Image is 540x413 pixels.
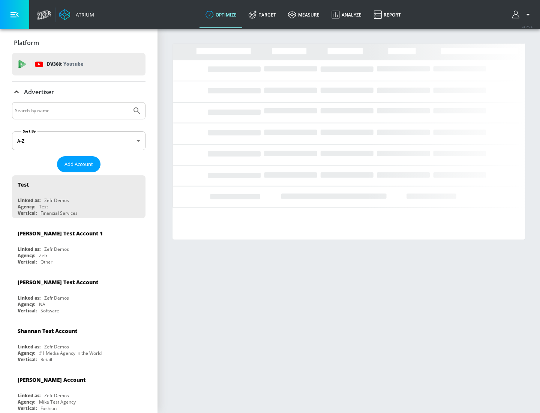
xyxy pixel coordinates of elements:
[18,295,40,301] div: Linked as:
[18,356,37,363] div: Vertical:
[39,350,102,356] div: #1 Media Agency in the World
[73,11,94,18] div: Atrium
[18,301,35,307] div: Agency:
[18,197,40,203] div: Linked as:
[18,327,77,335] div: Shannan Test Account
[18,376,85,383] div: [PERSON_NAME] Account
[12,273,145,316] div: [PERSON_NAME] Test AccountLinked as:Zefr DemosAgency:NAVertical:Software
[243,1,282,28] a: Target
[40,405,57,411] div: Fashion
[40,259,52,265] div: Other
[44,246,69,252] div: Zefr Demos
[18,279,98,286] div: [PERSON_NAME] Test Account
[282,1,325,28] a: measure
[522,25,532,29] span: v 4.25.4
[63,60,83,68] p: Youtube
[44,197,69,203] div: Zefr Demos
[18,344,40,350] div: Linked as:
[39,301,45,307] div: NA
[18,259,37,265] div: Vertical:
[39,252,48,259] div: Zefr
[15,106,129,116] input: Search by name
[39,399,76,405] div: Mike Test Agency
[12,224,145,267] div: [PERSON_NAME] Test Account 1Linked as:Zefr DemosAgency:ZefrVertical:Other
[12,81,145,102] div: Advertiser
[40,210,78,216] div: Financial Services
[18,252,35,259] div: Agency:
[21,129,37,134] label: Sort By
[12,32,145,53] div: Platform
[12,322,145,365] div: Shannan Test AccountLinked as:Zefr DemosAgency:#1 Media Agency in the WorldVertical:Retail
[44,344,69,350] div: Zefr Demos
[325,1,367,28] a: Analyze
[18,350,35,356] div: Agency:
[12,53,145,75] div: DV360: Youtube
[14,39,39,47] p: Platform
[12,175,145,218] div: TestLinked as:Zefr DemosAgency:TestVertical:Financial Services
[18,210,37,216] div: Vertical:
[12,131,145,150] div: A-Z
[57,156,100,172] button: Add Account
[18,392,40,399] div: Linked as:
[367,1,407,28] a: Report
[44,295,69,301] div: Zefr Demos
[39,203,48,210] div: Test
[18,203,35,210] div: Agency:
[18,181,29,188] div: Test
[24,88,54,96] p: Advertiser
[47,60,83,68] p: DV360:
[18,307,37,314] div: Vertical:
[44,392,69,399] div: Zefr Demos
[18,246,40,252] div: Linked as:
[59,9,94,20] a: Atrium
[64,160,93,169] span: Add Account
[199,1,243,28] a: optimize
[18,230,103,237] div: [PERSON_NAME] Test Account 1
[40,307,59,314] div: Software
[40,356,52,363] div: Retail
[18,405,37,411] div: Vertical:
[18,399,35,405] div: Agency:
